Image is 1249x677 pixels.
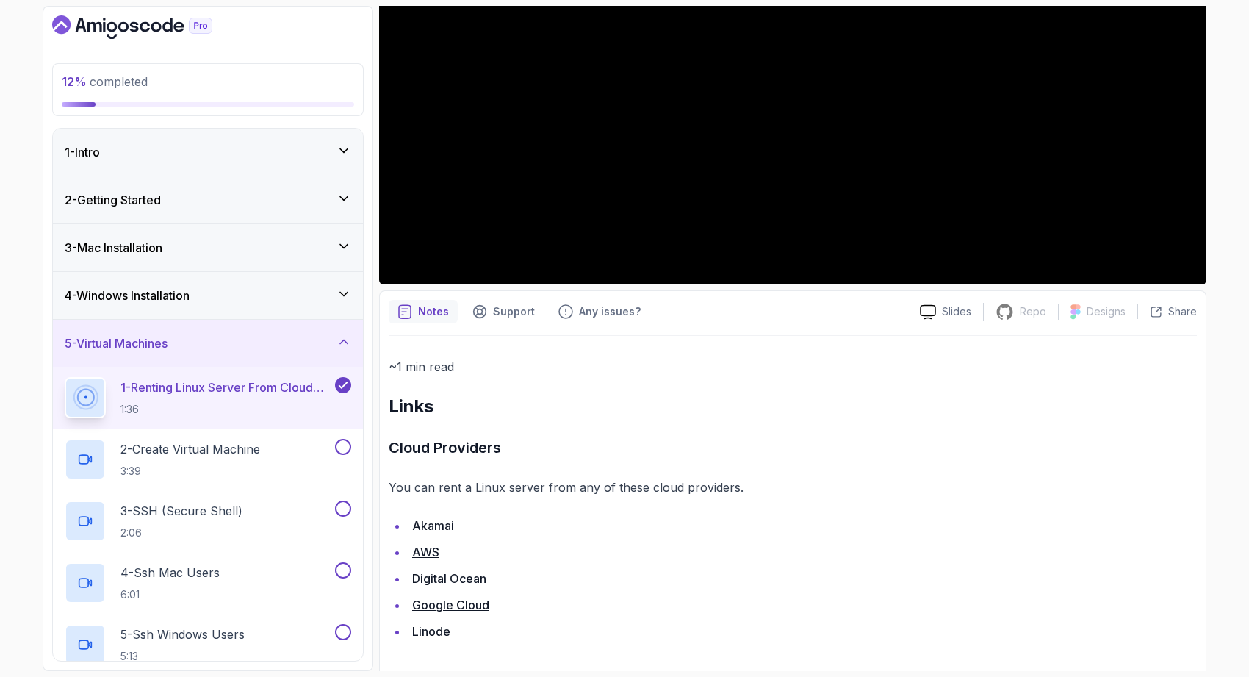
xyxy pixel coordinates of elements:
[412,571,486,586] a: Digital Ocean
[65,287,190,304] h3: 4 - Windows Installation
[65,377,351,418] button: 1-Renting Linux Server From Cloud Providers1:36
[53,224,363,271] button: 3-Mac Installation
[53,129,363,176] button: 1-Intro
[65,562,351,603] button: 4-Ssh Mac Users6:01
[389,395,1197,418] h2: Links
[59,87,132,96] div: Domain Overview
[24,38,35,50] img: website_grey.svg
[412,545,439,559] a: AWS
[120,440,260,458] p: 2 - Create Virtual Machine
[120,564,220,581] p: 4 - Ssh Mac Users
[389,477,1197,498] p: You can rent a Linux server from any of these cloud providers.
[120,587,220,602] p: 6:01
[41,24,72,35] div: v 4.0.25
[62,74,148,89] span: completed
[412,518,454,533] a: Akamai
[120,402,332,417] p: 1:36
[908,304,983,320] a: Slides
[53,176,363,223] button: 2-Getting Started
[412,624,450,639] a: Linode
[24,24,35,35] img: logo_orange.svg
[942,304,971,319] p: Slides
[165,87,242,96] div: Keywords by Traffic
[65,334,168,352] h3: 5 - Virtual Machines
[53,320,363,367] button: 5-Virtual Machines
[120,502,242,520] p: 3 - SSH (Secure Shell)
[1087,304,1126,319] p: Designs
[65,624,351,665] button: 5-Ssh Windows Users5:13
[43,85,54,97] img: tab_domain_overview_orange.svg
[120,379,332,396] p: 1 - Renting Linux Server From Cloud Providers
[120,649,245,664] p: 5:13
[62,74,87,89] span: 12 %
[65,143,100,161] h3: 1 - Intro
[38,38,162,50] div: Domain: [DOMAIN_NAME]
[65,501,351,542] button: 3-SSH (Secure Shell)2:06
[389,357,1197,377] p: ~1 min read
[65,439,351,480] button: 2-Create Virtual Machine3:39
[120,464,260,479] p: 3:39
[1020,304,1046,319] p: Repo
[412,598,489,612] a: Google Cloud
[120,526,242,540] p: 2:06
[120,626,245,643] p: 5 - Ssh Windows Users
[389,436,1197,459] h3: Cloud Providers
[52,15,246,39] a: Dashboard
[1168,304,1197,319] p: Share
[65,239,162,257] h3: 3 - Mac Installation
[148,85,160,97] img: tab_keywords_by_traffic_grey.svg
[1137,304,1197,319] button: Share
[53,272,363,319] button: 4-Windows Installation
[65,191,161,209] h3: 2 - Getting Started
